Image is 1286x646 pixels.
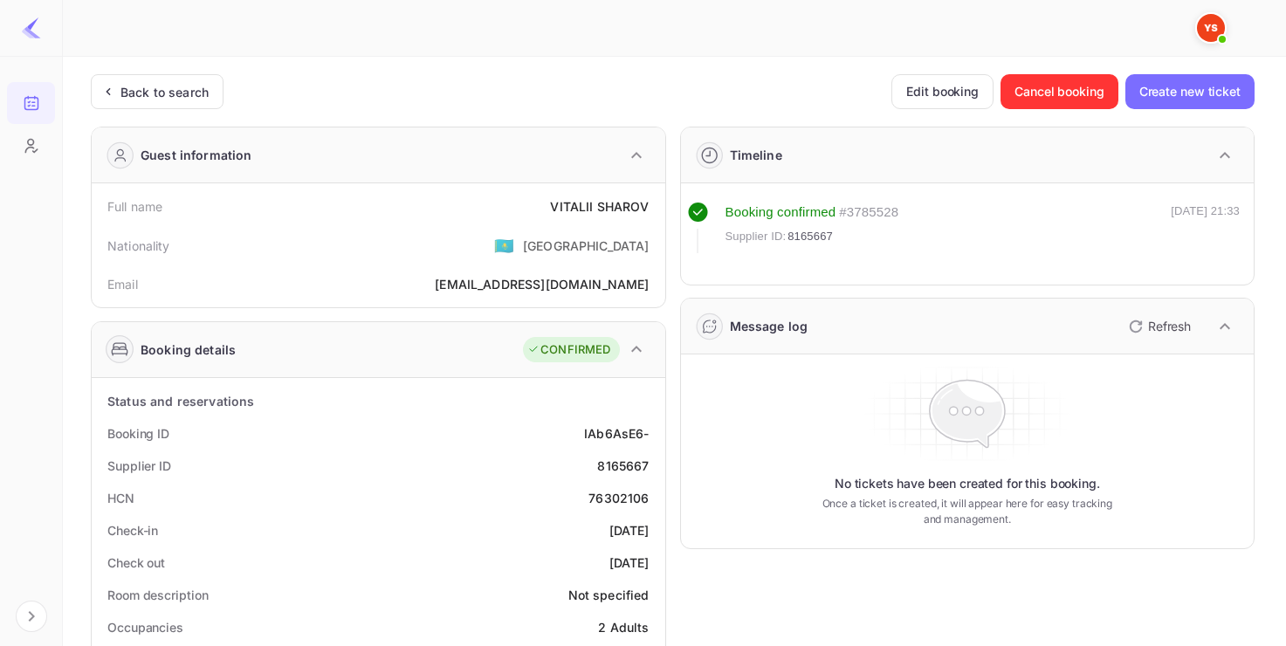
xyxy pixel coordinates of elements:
div: 76302106 [588,489,649,507]
div: Timeline [730,146,782,164]
div: Occupancies [107,618,183,636]
span: Supplier ID: [726,228,787,245]
span: 8165667 [787,228,833,245]
button: Create new ticket [1125,74,1255,109]
div: Supplier ID [107,457,171,475]
button: Expand navigation [16,601,47,632]
div: HCN [107,489,134,507]
div: [DATE] [609,521,650,539]
p: Once a ticket is created, it will appear here for easy tracking and management. [814,496,1121,527]
a: Customers [7,125,55,165]
div: Room description [107,586,208,604]
div: [DATE] 21:33 [1171,203,1240,253]
div: Check-in [107,521,158,539]
div: Back to search [120,83,209,101]
div: # 3785528 [839,203,898,223]
div: Status and reservations [107,392,254,410]
div: 8165667 [597,457,649,475]
div: [GEOGRAPHIC_DATA] [523,237,650,255]
div: [EMAIL_ADDRESS][DOMAIN_NAME] [435,275,649,293]
div: [DATE] [609,553,650,572]
div: Nationality [107,237,170,255]
div: Check out [107,553,165,572]
div: 2 Adults [598,618,649,636]
div: Booking ID [107,424,169,443]
img: Yandex Support [1197,14,1225,42]
button: Refresh [1118,313,1198,340]
div: Not specified [568,586,650,604]
p: Refresh [1148,317,1191,335]
div: Booking details [141,340,236,359]
div: Guest information [141,146,252,164]
div: Email [107,275,138,293]
div: Booking confirmed [726,203,836,223]
div: IAb6AsE6- [584,424,649,443]
div: CONFIRMED [527,341,610,359]
button: Edit booking [891,74,994,109]
div: Full name [107,197,162,216]
div: Message log [730,317,808,335]
div: VITALII SHAROV [550,197,649,216]
img: LiteAPI [21,17,42,38]
button: Cancel booking [1001,74,1118,109]
p: No tickets have been created for this booking. [835,475,1100,492]
span: United States [494,230,514,261]
a: Bookings [7,82,55,122]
